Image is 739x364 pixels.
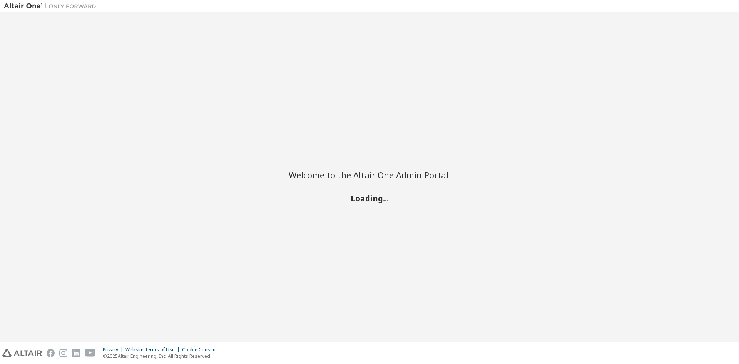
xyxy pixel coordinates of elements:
[85,349,96,357] img: youtube.svg
[182,347,222,353] div: Cookie Consent
[125,347,182,353] div: Website Terms of Use
[4,2,100,10] img: Altair One
[47,349,55,357] img: facebook.svg
[2,349,42,357] img: altair_logo.svg
[59,349,67,357] img: instagram.svg
[289,169,450,180] h2: Welcome to the Altair One Admin Portal
[103,353,222,359] p: © 2025 Altair Engineering, Inc. All Rights Reserved.
[72,349,80,357] img: linkedin.svg
[103,347,125,353] div: Privacy
[289,193,450,203] h2: Loading...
